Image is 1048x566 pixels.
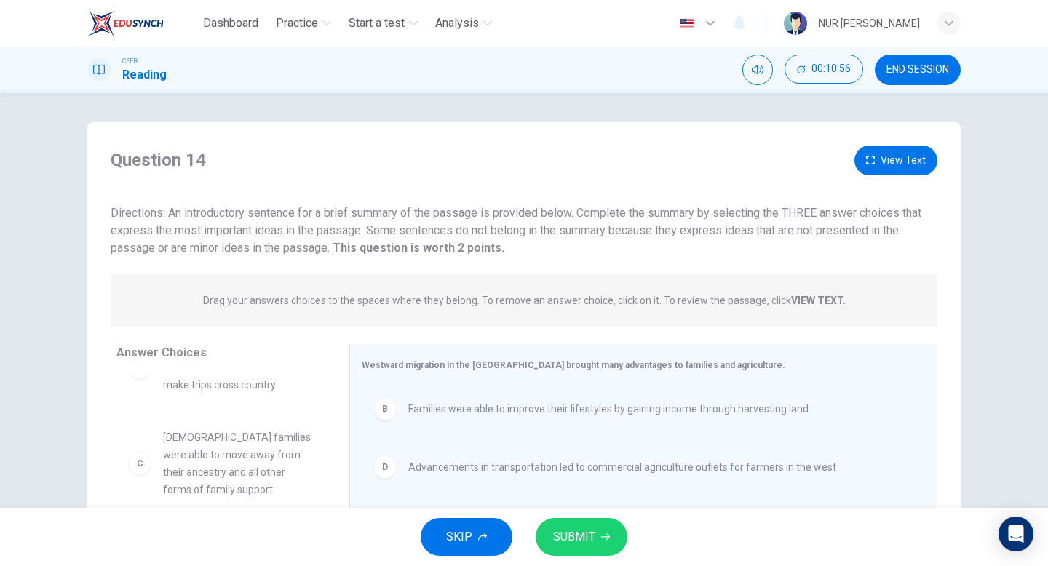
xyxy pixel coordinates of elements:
strong: This question is worth 2 points. [330,241,504,255]
a: EduSynch logo [87,9,197,38]
div: Open Intercom Messenger [999,517,1033,551]
button: View Text [854,146,937,175]
div: C[DEMOGRAPHIC_DATA] families were able to move away from their ancestry and all other forms of fa... [116,417,326,510]
button: Start a test [343,10,424,36]
div: Mute [742,55,773,85]
span: Analysis [435,15,479,32]
h1: Reading [122,66,167,84]
button: 00:10:56 [785,55,863,84]
div: Hide [785,55,863,85]
div: NUR [PERSON_NAME] [819,15,920,32]
button: SUBMIT [536,518,627,556]
span: Families were able to improve their lifestyles by gaining income through harvesting land [408,400,809,418]
button: Analysis [429,10,498,36]
div: C [128,452,151,475]
button: Practice [270,10,337,36]
img: en [678,18,696,29]
div: DAdvancements in transportation led to commercial agriculture outlets for farmers in the west [362,444,914,490]
span: CEFR [122,56,138,66]
p: Drag your answers choices to the spaces where they belong. To remove an answer choice, click on i... [203,295,846,306]
h4: Question 14 [111,148,206,172]
button: END SESSION [875,55,961,85]
img: EduSynch logo [87,9,164,38]
img: Profile picture [784,12,807,35]
span: Answer Choices [116,346,207,359]
span: Westward migration in the [GEOGRAPHIC_DATA] brought many advantages to families and agriculture. [362,360,785,370]
div: B [373,397,397,420]
div: FSteamboats made transporting people through the Erie Canal quick and affordable [362,502,914,549]
strong: VIEW TEXT. [791,295,846,306]
span: [DEMOGRAPHIC_DATA] families were able to move away from their ancestry and all other forms of fam... [163,429,314,498]
span: END SESSION [886,64,949,76]
span: SKIP [446,527,472,547]
span: Practice [276,15,318,32]
div: D [373,455,397,479]
span: Directions: An introductory sentence for a brief summary of the passage is provided below. Comple... [111,206,921,255]
button: Dashboard [197,10,264,36]
span: Dashboard [203,15,258,32]
span: Start a test [349,15,405,32]
div: BFamilies were able to improve their lifestyles by gaining income through harvesting land [362,386,914,432]
span: 00:10:56 [811,63,851,75]
button: SKIP [421,518,512,556]
span: Advancements in transportation led to commercial agriculture outlets for farmers in the west [408,458,836,476]
span: SUBMIT [553,527,595,547]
